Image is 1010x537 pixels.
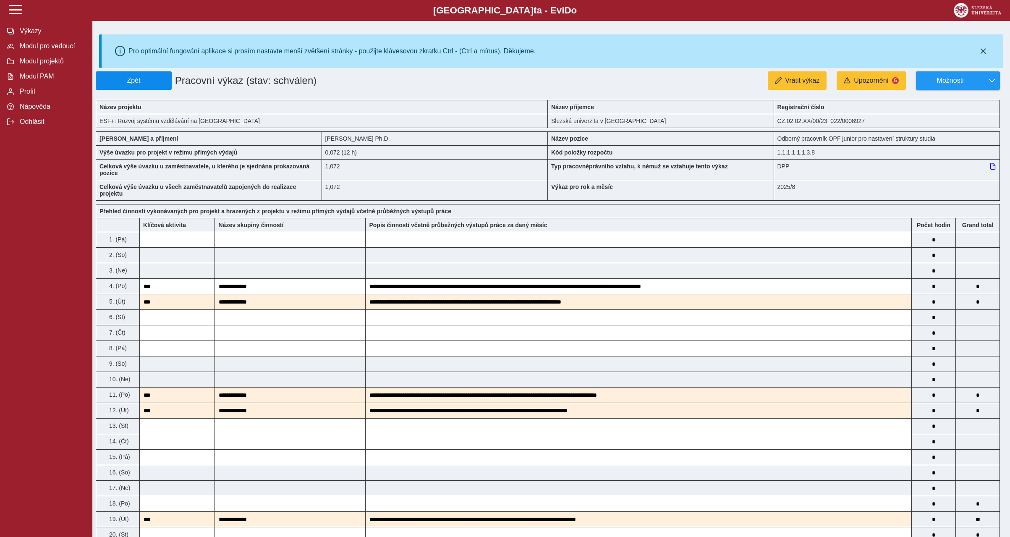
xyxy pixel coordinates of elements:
[774,114,1000,128] div: CZ.02.02.XX/00/23_022/0008927
[107,236,127,243] span: 1. (Pá)
[17,42,85,50] span: Modul pro vedoucí
[768,71,827,90] button: Vrátit výkaz
[551,183,613,190] b: Výkaz pro rok a měsíc
[322,180,548,201] div: 1,072
[17,88,85,95] span: Profil
[107,345,127,351] span: 8. (Pá)
[912,222,955,228] b: Počet hodin
[17,118,85,126] span: Odhlásit
[954,3,1001,18] img: logo_web_su.png
[99,149,237,156] b: Výše úvazku pro projekt v režimu přímých výdajů
[551,104,594,110] b: Název příjemce
[107,438,129,445] span: 14. (Čt)
[107,329,126,336] span: 7. (Čt)
[854,77,889,84] span: Upozornění
[99,104,141,110] b: Název projektu
[956,222,1000,228] b: Suma za den přes všechny výkazy
[107,485,131,491] span: 17. (Ne)
[564,5,571,16] span: D
[99,163,309,176] b: Celková výše úvazku u zaměstnavatele, u kterého je sjednána prokazovaná pozice
[774,131,1000,145] div: Odborný pracovník OPF junior pro nastavení struktury studia
[551,135,588,142] b: Název pozice
[785,77,819,84] span: Vrátit výkaz
[107,500,130,507] span: 18. (Po)
[107,251,127,258] span: 2. (So)
[107,376,131,382] span: 10. (Ne)
[551,149,612,156] b: Kód položky rozpočtu
[107,453,130,460] span: 15. (Pá)
[143,222,186,228] b: Klíčová aktivita
[107,298,126,305] span: 5. (Út)
[551,163,728,170] b: Typ pracovněprávního vztahu, k němuž se vztahuje tento výkaz
[892,77,899,84] span: 5
[25,5,985,16] b: [GEOGRAPHIC_DATA] a - Evi
[172,71,475,90] h1: Pracovní výkaz (stav: schválen)
[923,77,977,84] span: Možnosti
[218,222,283,228] b: Název skupiny činností
[548,114,774,128] div: Slezská univerzita v [GEOGRAPHIC_DATA]
[774,145,1000,159] div: 1.1.1.1.1.1.3.8
[107,469,130,476] span: 16. (So)
[107,516,129,522] span: 19. (Út)
[322,145,548,159] div: 0,576 h / den. 2,88 h / týden.
[774,159,1000,180] div: DPP
[107,391,130,398] span: 11. (Po)
[17,27,85,35] span: Výkazy
[17,73,85,80] span: Modul PAM
[17,103,85,110] span: Nápověda
[99,77,168,84] span: Zpět
[534,5,536,16] span: t
[96,71,172,90] button: Zpět
[916,71,984,90] button: Možnosti
[571,5,577,16] span: o
[107,360,127,367] span: 9. (So)
[99,208,451,215] b: Přehled činností vykonávaných pro projekt a hrazených z projektu v režimu přímých výdajů včetně p...
[107,267,127,274] span: 3. (Ne)
[99,135,178,142] b: [PERSON_NAME] a příjmení
[99,183,296,197] b: Celková výše úvazku u všech zaměstnavatelů zapojených do realizace projektu
[322,159,548,180] div: 1,072
[322,131,548,145] div: [PERSON_NAME] Ph.D.
[107,314,125,320] span: 6. (St)
[777,104,824,110] b: Registrační číslo
[107,422,128,429] span: 13. (St)
[369,222,547,228] b: Popis činností včetně průbežných výstupů práce za daný měsíc
[837,71,906,90] button: Upozornění5
[107,283,127,289] span: 4. (Po)
[17,58,85,65] span: Modul projektů
[107,407,129,414] span: 12. (Út)
[774,180,1000,201] div: 2025/8
[96,114,548,128] div: ESF+: Rozvoj systému vzdělávání na [GEOGRAPHIC_DATA]
[128,47,536,55] div: Pro optimální fungování aplikace si prosím nastavte menší zvětšení stránky - použijte klávesovou ...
